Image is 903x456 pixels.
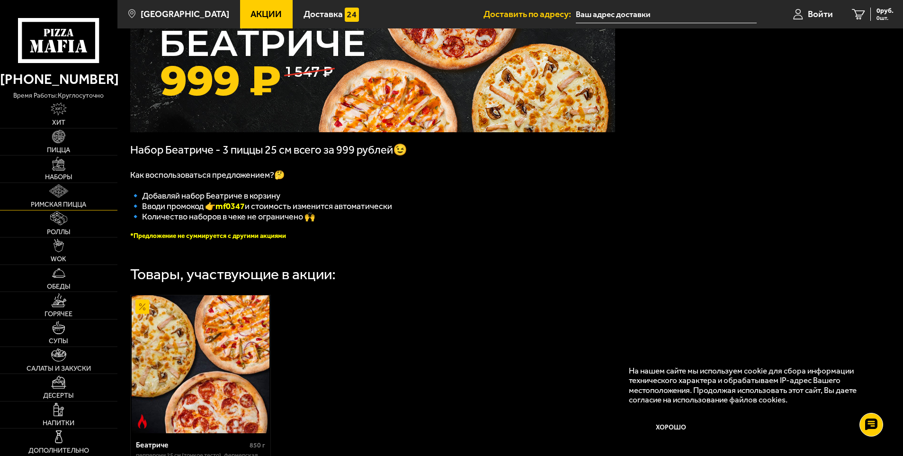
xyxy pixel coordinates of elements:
img: 15daf4d41897b9f0e9f617042186c801.svg [345,8,359,22]
div: Товары, участвующие в акции: [130,267,336,282]
font: *Предложение не суммируется с другими акциями [130,232,286,240]
img: Острое блюдо [135,414,150,429]
div: Беатриче [136,440,247,449]
span: WOK [51,256,66,263]
span: Акции [250,9,282,18]
span: [GEOGRAPHIC_DATA] [141,9,229,18]
b: mf0347 [215,201,245,211]
span: 850 г [250,441,265,449]
span: Супы [49,338,68,345]
span: Салаты и закуски [27,365,91,372]
span: Войти [808,9,833,18]
span: 🔹 Вводи промокод 👉 и стоимость изменится автоматически [130,201,392,211]
span: 0 шт. [876,15,894,21]
p: На нашем сайте мы используем cookie для сбора информации технического характера и обрабатываем IP... [629,366,875,405]
span: 🔹 Количество наборов в чеке не ограничено 🙌 [130,211,315,222]
span: Хит [52,119,65,126]
img: Беатриче [132,295,269,433]
input: Ваш адрес доставки [576,6,756,23]
span: Доставить по адресу: [483,9,576,18]
span: Десерты [43,392,74,399]
span: Роллы [47,229,71,236]
span: Доставка [304,9,343,18]
a: АкционныйОстрое блюдоБеатриче [131,295,270,433]
span: Наборы [45,174,72,181]
span: Набор Беатриче - 3 пиццы 25 см всего за 999 рублей😉 [130,143,407,156]
img: Акционный [135,300,150,314]
span: 0 руб. [876,8,894,14]
span: Как воспользоваться предложением?🤔 [130,170,285,180]
span: Горячее [45,311,72,318]
span: Римская пицца [31,201,86,208]
button: Хорошо [629,414,714,442]
span: Напитки [43,420,74,427]
span: 🔹 Добавляй набор Беатриче в корзину [130,191,280,201]
span: Обеды [47,283,71,290]
span: Пицца [47,147,70,154]
span: Дополнительно [28,447,89,454]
